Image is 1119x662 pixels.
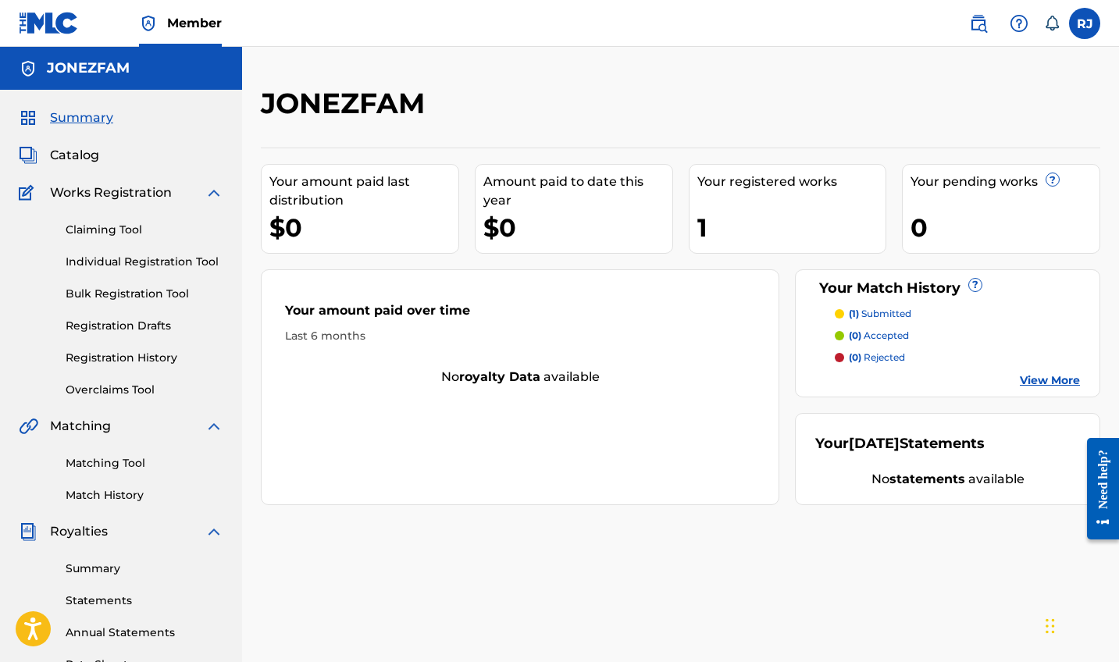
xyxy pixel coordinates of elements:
span: Summary [50,109,113,127]
a: (0) rejected [835,351,1080,365]
img: expand [205,183,223,202]
iframe: Resource Center [1075,422,1119,556]
p: submitted [849,307,911,321]
div: Drag [1046,603,1055,650]
span: ? [1046,173,1059,186]
span: Works Registration [50,183,172,202]
div: Your amount paid over time [285,301,755,328]
a: Public Search [963,8,994,39]
p: rejected [849,351,905,365]
a: (1) submitted [835,307,1080,321]
a: Individual Registration Tool [66,254,223,270]
span: Catalog [50,146,99,165]
div: Your Statements [815,433,985,454]
a: Overclaims Tool [66,382,223,398]
span: ? [969,279,982,291]
a: Summary [66,561,223,577]
img: Catalog [19,146,37,165]
a: Matching Tool [66,455,223,472]
div: Notifications [1044,16,1060,31]
div: 0 [911,210,1099,245]
a: Claiming Tool [66,222,223,238]
h5: JONEZFAM [47,59,130,77]
span: Member [167,14,222,32]
img: Top Rightsholder [139,14,158,33]
img: MLC Logo [19,12,79,34]
div: 1 [697,210,886,245]
span: (0) [849,329,861,341]
img: Accounts [19,59,37,78]
img: Summary [19,109,37,127]
img: search [969,14,988,33]
img: expand [205,417,223,436]
div: No available [262,368,779,386]
strong: royalty data [459,369,540,384]
a: Registration Drafts [66,318,223,334]
img: Royalties [19,522,37,541]
span: (0) [849,351,861,363]
div: Your registered works [697,173,886,191]
iframe: Chat Widget [1041,587,1119,662]
div: User Menu [1069,8,1100,39]
div: Your amount paid last distribution [269,173,458,210]
img: expand [205,522,223,541]
strong: statements [889,472,965,486]
p: accepted [849,329,909,343]
img: Works Registration [19,183,39,202]
div: No available [815,470,1080,489]
div: Your pending works [911,173,1099,191]
img: help [1010,14,1028,33]
a: (0) accepted [835,329,1080,343]
span: [DATE] [849,435,900,452]
a: SummarySummary [19,109,113,127]
div: Your Match History [815,278,1080,299]
div: Amount paid to date this year [483,173,672,210]
span: (1) [849,308,859,319]
a: Annual Statements [66,625,223,641]
div: $0 [269,210,458,245]
a: View More [1020,372,1080,389]
h2: JONEZFAM [261,86,433,121]
div: $0 [483,210,672,245]
a: Match History [66,487,223,504]
span: Matching [50,417,111,436]
div: Help [1003,8,1035,39]
a: Bulk Registration Tool [66,286,223,302]
a: CatalogCatalog [19,146,99,165]
img: Matching [19,417,38,436]
a: Statements [66,593,223,609]
a: Registration History [66,350,223,366]
span: Royalties [50,522,108,541]
div: Last 6 months [285,328,755,344]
